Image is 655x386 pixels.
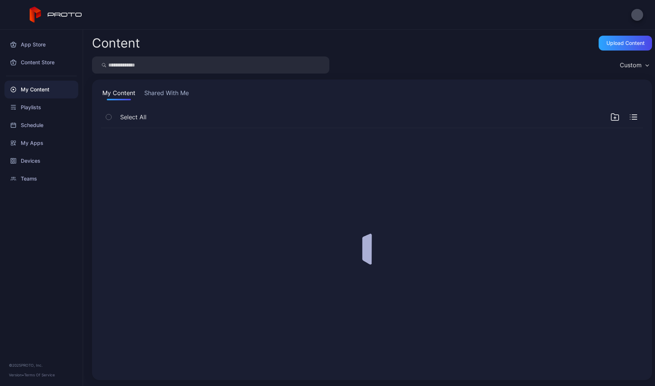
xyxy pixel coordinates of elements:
[4,81,78,98] a: My Content
[143,88,190,100] button: Shared With Me
[4,116,78,134] a: Schedule
[616,56,652,74] button: Custom
[120,113,147,121] span: Select All
[4,134,78,152] a: My Apps
[92,37,140,49] div: Content
[599,36,652,51] button: Upload Content
[9,373,24,377] span: Version •
[4,98,78,116] a: Playlists
[606,40,645,46] div: Upload Content
[620,61,642,69] div: Custom
[9,362,74,368] div: © 2025 PROTO, Inc.
[4,36,78,53] a: App Store
[24,373,55,377] a: Terms Of Service
[4,170,78,188] a: Teams
[4,152,78,170] a: Devices
[101,88,137,100] button: My Content
[4,53,78,71] a: Content Store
